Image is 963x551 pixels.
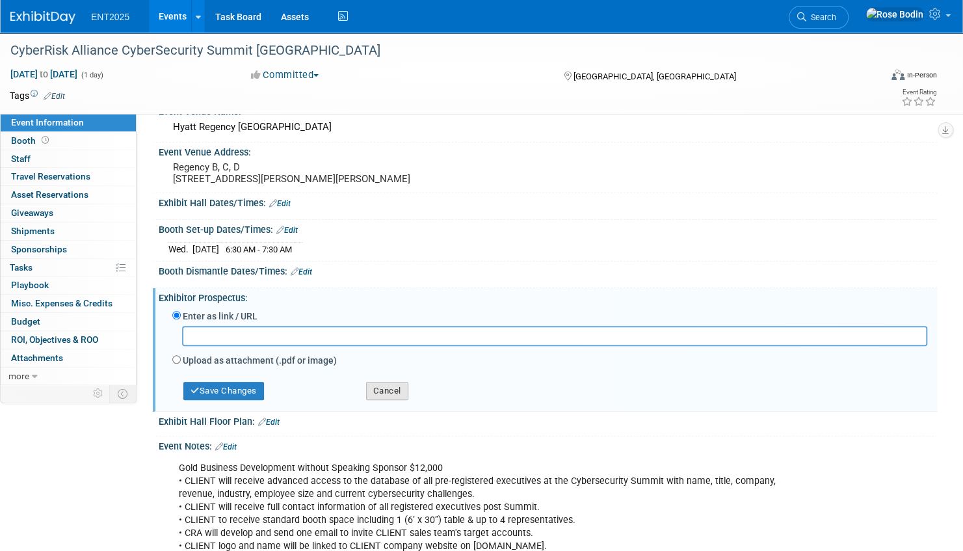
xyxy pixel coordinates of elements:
label: Enter as link / URL [183,310,257,323]
a: ROI, Objectives & ROO [1,331,136,349]
div: CyberRisk Alliance CyberSecurity Summit [GEOGRAPHIC_DATA] [6,39,858,62]
span: Shipments [11,226,55,236]
div: Booth Set-up Dates/Times: [159,220,937,237]
span: Asset Reservations [11,189,88,200]
span: Booth [11,135,51,146]
span: Booth not reserved yet [39,135,51,145]
div: Exhibitor Prospectus: [159,288,937,304]
img: Rose Bodin [865,7,924,21]
span: Staff [11,154,31,164]
a: Attachments [1,349,136,367]
td: Tags [10,89,65,102]
span: [DATE] [DATE] [10,68,78,80]
a: Sponsorships [1,241,136,258]
span: ROI, Objectives & ROO [11,334,98,345]
label: Upload as attachment (.pdf or image) [183,354,337,367]
span: more [8,371,29,381]
span: Search [806,12,836,22]
div: In-Person [906,70,937,80]
div: Exhibit Hall Floor Plan: [159,412,937,429]
div: Booth Dismantle Dates/Times: [159,262,937,278]
span: Misc. Expenses & Credits [11,298,112,308]
td: Toggle Event Tabs [110,385,137,402]
span: ENT2025 [91,12,129,22]
a: Event Information [1,114,136,131]
span: Playbook [11,280,49,290]
a: more [1,368,136,385]
a: Budget [1,313,136,330]
div: Event Venue Address: [159,142,937,159]
button: Cancel [366,382,408,400]
button: Save Changes [183,382,264,400]
a: Edit [44,92,65,101]
div: Event Rating [901,89,936,96]
div: Event Format [798,68,937,87]
span: (1 day) [80,71,103,79]
a: Staff [1,150,136,168]
a: Misc. Expenses & Credits [1,295,136,312]
span: 6:30 AM - 7:30 AM [226,245,292,254]
a: Edit [276,226,298,235]
span: to [38,69,50,79]
a: Shipments [1,222,136,240]
span: Tasks [10,262,33,273]
a: Edit [215,442,237,451]
span: Sponsorships [11,244,67,254]
td: [DATE] [192,242,219,256]
a: Giveaways [1,204,136,222]
pre: Regency B, C, D [STREET_ADDRESS][PERSON_NAME][PERSON_NAME] [173,161,469,185]
span: Giveaways [11,208,53,218]
div: Hyatt Regency [GEOGRAPHIC_DATA] [168,117,927,137]
a: Playbook [1,276,136,294]
span: Attachments [11,353,63,363]
a: Search [789,6,849,29]
img: Format-Inperson.png [891,70,904,80]
td: Wed. [168,242,192,256]
div: Event Notes: [159,437,937,453]
a: Tasks [1,259,136,276]
span: Budget [11,316,40,327]
img: ExhibitDay [10,11,75,24]
a: Asset Reservations [1,186,136,204]
a: Booth [1,132,136,150]
span: Travel Reservations [11,171,90,181]
span: Event Information [11,117,84,128]
span: [GEOGRAPHIC_DATA], [GEOGRAPHIC_DATA] [573,72,735,81]
a: Edit [269,199,291,208]
td: Personalize Event Tab Strip [87,385,110,402]
a: Edit [258,418,280,427]
a: Edit [291,267,312,276]
div: Exhibit Hall Dates/Times: [159,193,937,210]
a: Travel Reservations [1,168,136,185]
button: Committed [246,68,324,82]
